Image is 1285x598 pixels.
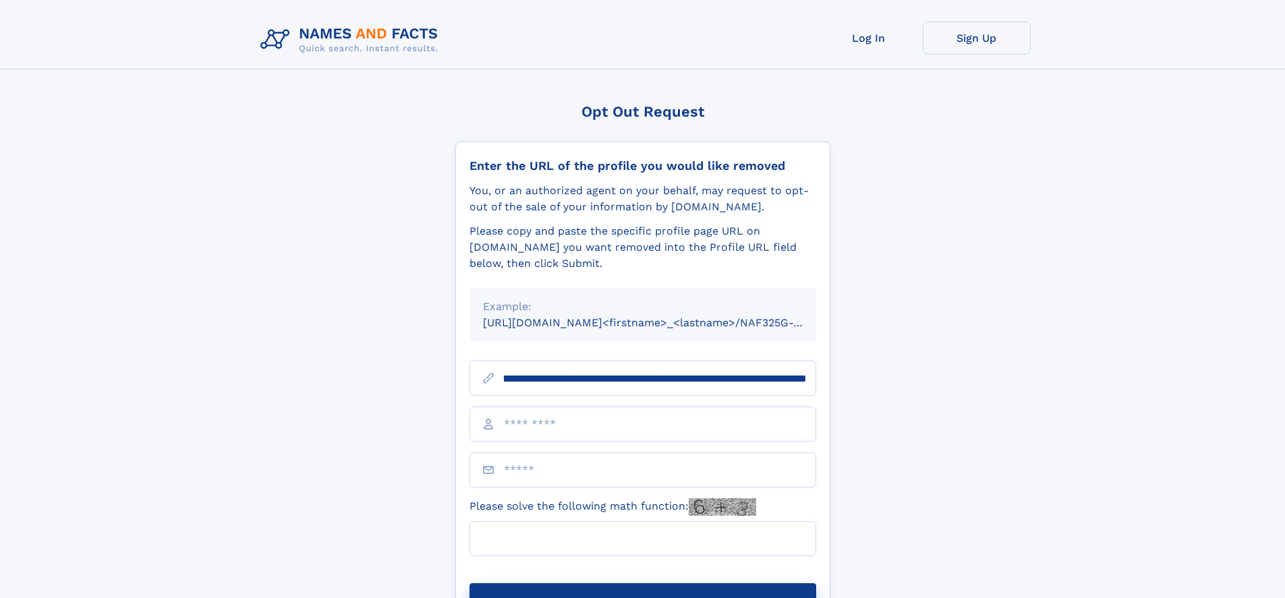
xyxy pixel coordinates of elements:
[483,299,803,315] div: Example:
[469,183,816,215] div: You, or an authorized agent on your behalf, may request to opt-out of the sale of your informatio...
[923,22,1031,55] a: Sign Up
[469,158,816,173] div: Enter the URL of the profile you would like removed
[455,103,830,120] div: Opt Out Request
[815,22,923,55] a: Log In
[469,223,816,272] div: Please copy and paste the specific profile page URL on [DOMAIN_NAME] you want removed into the Pr...
[483,316,842,329] small: [URL][DOMAIN_NAME]<firstname>_<lastname>/NAF325G-xxxxxxxx
[255,22,449,58] img: Logo Names and Facts
[469,498,756,516] label: Please solve the following math function:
